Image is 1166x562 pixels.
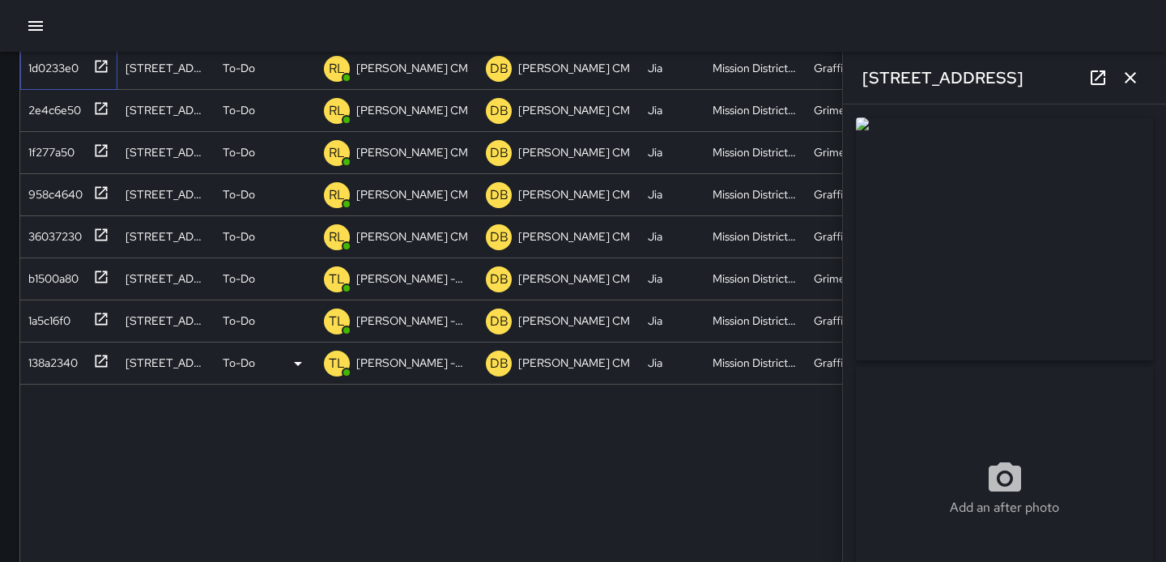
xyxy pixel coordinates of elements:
[356,102,468,118] p: [PERSON_NAME] CM
[126,102,206,118] div: 2487 Mission Street
[223,60,255,76] p: To-Do
[713,355,798,371] div: Mission District Power Washing
[648,144,662,160] div: Jia
[518,313,630,329] p: [PERSON_NAME] CM
[356,270,470,287] p: [PERSON_NAME] -CM
[490,101,509,121] p: DB
[518,355,630,371] p: [PERSON_NAME] CM
[329,270,345,289] p: TL
[22,180,83,202] div: 958c4640
[329,143,345,163] p: RL
[518,228,630,245] p: [PERSON_NAME] CM
[356,228,468,245] p: [PERSON_NAME] CM
[648,102,662,118] div: Jia
[22,306,70,329] div: 1a5c16f0
[814,313,899,329] div: Graffiti Power Washed
[648,228,662,245] div: Jia
[223,355,255,371] p: To-Do
[356,144,468,160] p: [PERSON_NAME] CM
[356,355,470,371] p: [PERSON_NAME] -CM
[648,60,662,76] div: Jia
[126,186,206,202] div: 2626 Mission Street
[329,185,345,205] p: RL
[329,312,345,331] p: TL
[648,355,662,371] div: Jia
[490,228,509,247] p: DB
[518,144,630,160] p: [PERSON_NAME] CM
[223,186,255,202] p: To-Do
[518,102,630,118] p: [PERSON_NAME] CM
[126,313,206,329] div: 3505 20th Street
[22,348,78,371] div: 138a2340
[713,144,798,160] div: Mission District Power Washing
[713,102,798,118] div: Mission District Power Washing
[126,228,206,245] div: 2690 Mission Street
[126,144,206,160] div: 2499 Mission Street
[329,228,345,247] p: RL
[223,270,255,287] p: To-Do
[713,270,798,287] div: Mission District Power Washing
[22,222,82,245] div: 36037230
[22,138,74,160] div: 1f277a50
[814,270,899,287] div: Grime or Stain Spot Wash
[814,144,899,160] div: Grime or Stain Spot Wash
[713,313,798,329] div: Mission District Power Washing
[490,312,509,331] p: DB
[648,186,662,202] div: Jia
[814,228,899,245] div: Graffiti Power Washed
[648,313,662,329] div: Jia
[814,355,899,371] div: Graffiti Power Washed
[490,143,509,163] p: DB
[713,60,798,76] div: Mission District Power Washing
[329,101,345,121] p: RL
[356,313,470,329] p: [PERSON_NAME] -CM
[329,59,345,79] p: RL
[490,185,509,205] p: DB
[713,228,798,245] div: Mission District Power Washing
[814,102,899,118] div: Grime or Stain Spot Wash
[490,354,509,373] p: DB
[356,186,468,202] p: [PERSON_NAME] CM
[518,270,630,287] p: [PERSON_NAME] CM
[223,144,255,160] p: To-Do
[126,60,206,76] div: 2389 Mission Street
[490,270,509,289] p: DB
[518,186,630,202] p: [PERSON_NAME] CM
[329,354,345,373] p: TL
[518,60,630,76] p: [PERSON_NAME] CM
[223,313,255,329] p: To-Do
[648,270,662,287] div: Jia
[490,59,509,79] p: DB
[356,60,468,76] p: [PERSON_NAME] CM
[22,96,81,118] div: 2e4c6e50
[814,186,899,202] div: Graffiti Power Washed
[223,102,255,118] p: To-Do
[126,270,206,287] div: 2540 Mission Street
[22,53,79,76] div: 1d0233e0
[713,186,798,202] div: Mission District Power Washing
[22,264,79,287] div: b1500a80
[126,355,206,371] div: 2164 Mission Street
[814,60,899,76] div: Graffiti Power Washed
[223,228,255,245] p: To-Do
